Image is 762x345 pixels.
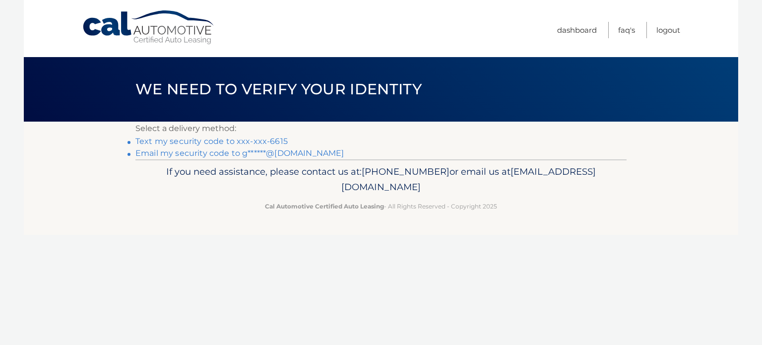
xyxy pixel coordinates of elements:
span: We need to verify your identity [135,80,422,98]
a: Dashboard [557,22,597,38]
a: FAQ's [618,22,635,38]
p: If you need assistance, please contact us at: or email us at [142,164,620,196]
a: Cal Automotive [82,10,216,45]
strong: Cal Automotive Certified Auto Leasing [265,203,384,210]
p: - All Rights Reserved - Copyright 2025 [142,201,620,211]
a: Text my security code to xxx-xxx-6615 [135,137,288,146]
a: Email my security code to g******@[DOMAIN_NAME] [135,148,344,158]
a: Logout [656,22,680,38]
span: [PHONE_NUMBER] [362,166,449,177]
p: Select a delivery method: [135,122,627,136]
